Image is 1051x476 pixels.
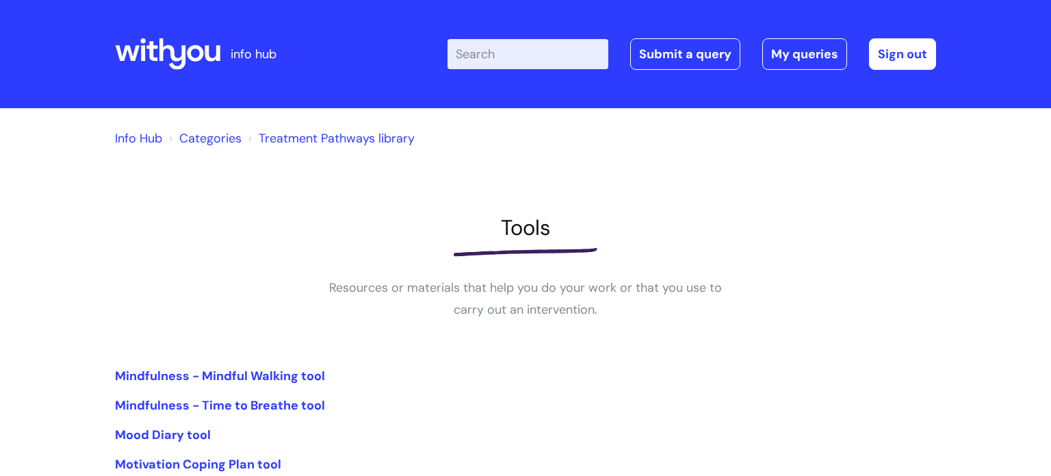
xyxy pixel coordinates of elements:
[115,368,325,384] a: Mindfulness - Mindful Walking tool
[259,130,415,147] a: Treatment Pathways library
[115,397,325,414] a: Mindfulness - Time to Breathe tool
[320,277,731,321] p: Resources or materials that help you do your work or that you use to carry out an intervention.
[115,427,211,443] a: Mood Diary tool
[447,39,608,69] input: Search
[231,43,276,65] p: info hub
[245,127,415,149] li: Treatment Pathways library
[869,38,936,70] a: Sign out
[115,215,936,240] h1: Tools
[115,456,281,473] a: Motivation Coping Plan tool
[179,130,242,147] a: Categories
[447,38,936,70] div: | -
[762,38,847,70] a: My queries
[630,38,740,70] a: Submit a query
[115,130,162,147] a: Info Hub
[166,127,242,149] li: Solution home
